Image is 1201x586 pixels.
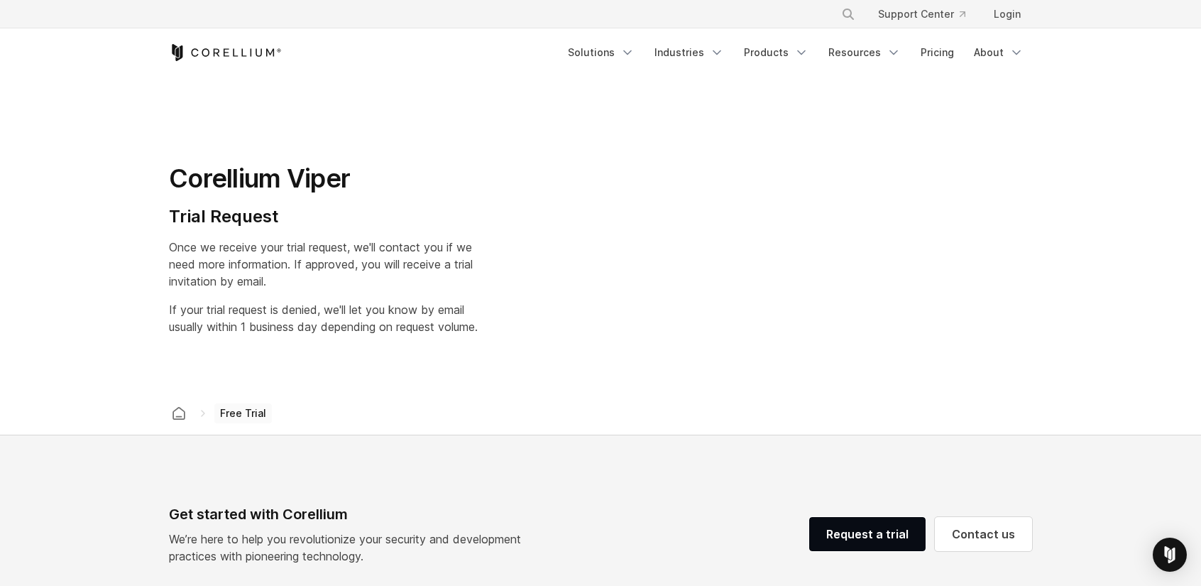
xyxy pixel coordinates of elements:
span: Once we receive your trial request, we'll contact you if we need more information. If approved, y... [169,240,473,288]
h1: Corellium Viper [169,163,478,195]
a: Corellium Home [169,44,282,61]
a: About [965,40,1032,65]
span: Free Trial [214,403,272,423]
a: Request a trial [809,517,926,551]
a: Login [982,1,1032,27]
a: Industries [646,40,733,65]
div: Navigation Menu [824,1,1032,27]
a: Resources [820,40,909,65]
a: Contact us [935,517,1032,551]
span: If your trial request is denied, we'll let you know by email usually within 1 business day depend... [169,303,478,334]
a: Solutions [559,40,643,65]
button: Search [835,1,861,27]
a: Corellium home [166,403,192,423]
a: Pricing [912,40,963,65]
a: Support Center [867,1,977,27]
p: We’re here to help you revolutionize your security and development practices with pioneering tech... [169,531,532,565]
div: Navigation Menu [559,40,1032,65]
div: Get started with Corellium [169,504,532,525]
div: Open Intercom Messenger [1153,538,1187,572]
h4: Trial Request [169,206,478,227]
a: Products [735,40,817,65]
